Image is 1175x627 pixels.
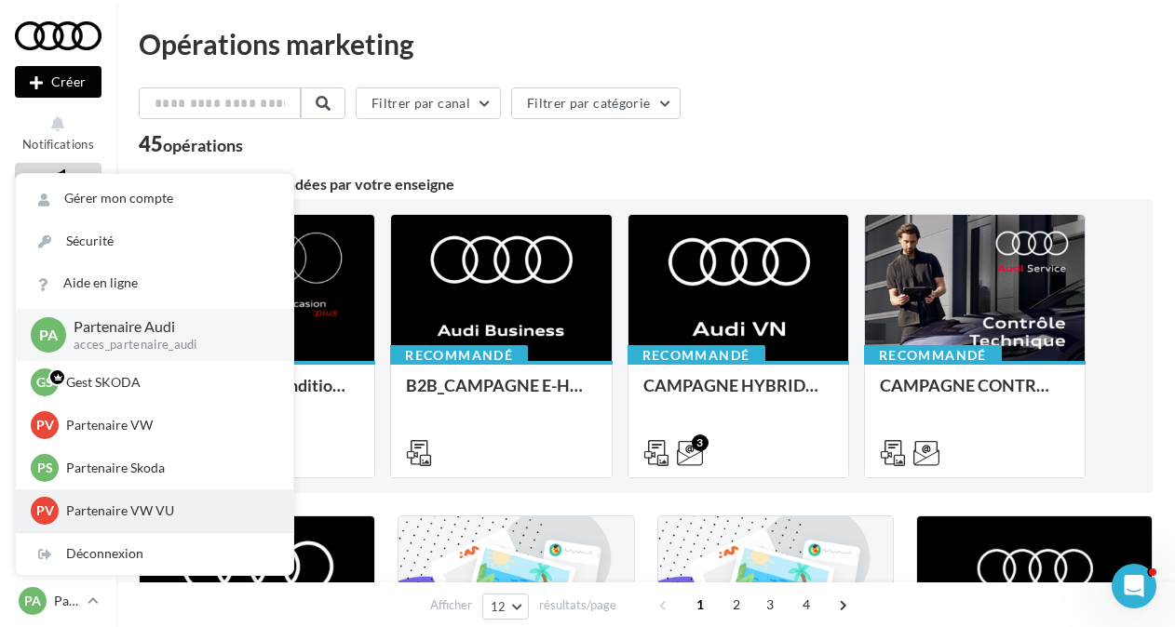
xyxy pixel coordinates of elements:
[37,459,53,477] span: PS
[722,590,751,620] span: 2
[356,87,501,119] button: Filtrer par canal
[66,416,271,434] p: Partenaire VW
[430,596,472,614] span: Afficher
[15,110,101,155] button: Notifications
[16,178,293,220] a: Gérer mon compte
[16,220,293,262] a: Sécurité
[406,376,596,413] div: B2B_CAMPAGNE E-HYBRID OCTOBRE
[163,137,243,153] div: opérations
[139,30,1153,58] div: Opérations marketing
[791,590,821,620] span: 4
[15,583,101,619] a: PA Partenaire Audi
[36,373,53,392] span: GS
[15,66,101,98] div: Nouvelle campagne
[864,345,1002,366] div: Recommandé
[139,177,1153,192] div: 4 opérations recommandées par votre enseigne
[74,337,263,354] p: acces_partenaire_audi
[390,345,528,366] div: Recommandé
[755,590,785,620] span: 3
[66,373,271,392] p: Gest SKODA
[628,345,765,366] div: Recommandé
[16,262,293,304] a: Aide en ligne
[66,501,271,520] p: Partenaire VW VU
[36,501,54,520] span: PV
[36,416,54,434] span: PV
[692,434,709,451] div: 3
[491,599,506,614] span: 12
[880,376,1070,413] div: CAMPAGNE CONTROLE TECHNIQUE 25€ OCTOBRE
[539,596,616,614] span: résultats/page
[685,590,715,620] span: 1
[16,533,293,575] div: Déconnexion
[511,87,681,119] button: Filtrer par catégorie
[15,163,101,208] a: Opérations
[643,376,833,413] div: CAMPAGNE HYBRIDE RECHARGEABLE
[54,592,80,610] p: Partenaire Audi
[482,594,530,620] button: 12
[74,316,263,338] p: Partenaire Audi
[39,324,58,345] span: PA
[22,137,94,152] span: Notifications
[139,134,243,154] div: 45
[24,592,41,610] span: PA
[1112,564,1156,608] iframe: Intercom live chat
[66,459,271,477] p: Partenaire Skoda
[15,66,101,98] button: Créer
